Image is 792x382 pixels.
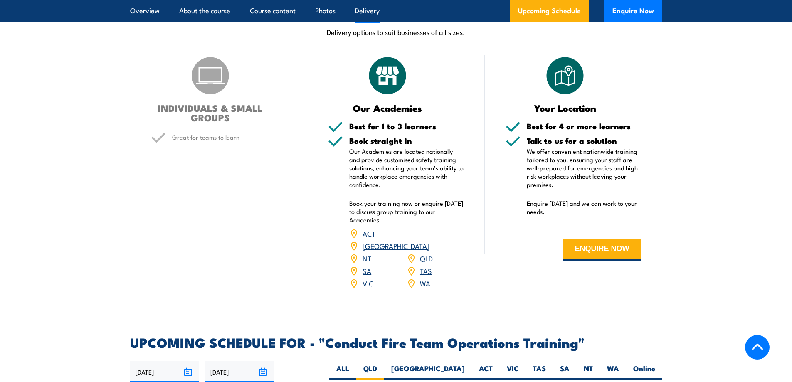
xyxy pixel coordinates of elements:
h3: Your Location [506,103,625,113]
p: Enquire [DATE] and we can work to your needs. [527,199,641,216]
a: QLD [420,253,433,263]
a: TAS [420,266,432,276]
h5: Best for 1 to 3 learners [349,122,464,130]
h5: Best for 4 or more learners [527,122,641,130]
label: NT [577,364,600,380]
p: Delivery options to suit businesses of all sizes. [130,27,662,37]
h5: Book straight in [349,137,464,145]
a: NT [363,253,371,263]
p: Our Academies are located nationally and provide customised safety training solutions, enhancing ... [349,147,464,189]
label: Online [626,364,662,380]
p: Great for teams to learn [172,133,287,141]
button: ENQUIRE NOW [563,239,641,261]
label: ALL [329,364,356,380]
label: ACT [472,364,500,380]
a: [GEOGRAPHIC_DATA] [363,241,429,251]
a: WA [420,278,430,288]
p: Book your training now or enquire [DATE] to discuss group training to our Academies [349,199,464,224]
label: WA [600,364,626,380]
label: QLD [356,364,384,380]
label: VIC [500,364,526,380]
label: SA [553,364,577,380]
label: TAS [526,364,553,380]
h5: Talk to us for a solution [527,137,641,145]
p: We offer convenient nationwide training tailored to you, ensuring your staff are well-prepared fo... [527,147,641,189]
h3: Our Academies [328,103,447,113]
a: ACT [363,228,375,238]
h2: UPCOMING SCHEDULE FOR - "Conduct Fire Team Operations Training" [130,336,662,348]
a: SA [363,266,371,276]
label: [GEOGRAPHIC_DATA] [384,364,472,380]
a: VIC [363,278,373,288]
h3: INDIVIDUALS & SMALL GROUPS [151,103,270,122]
